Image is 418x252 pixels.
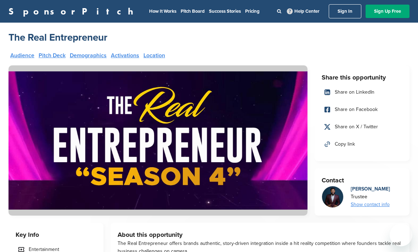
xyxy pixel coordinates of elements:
[322,137,402,152] a: Copy link
[351,185,390,193] div: [PERSON_NAME]
[322,175,402,185] h3: Contact
[118,230,402,240] h3: About this opportunity
[322,102,402,117] a: Share on Facebook
[70,53,107,58] a: Demographics
[209,8,241,14] a: Success Stories
[366,5,409,18] a: Sign Up Free
[245,8,260,14] a: Pricing
[329,4,361,18] a: Sign In
[390,224,412,246] iframe: Button to launch messaging window
[10,53,34,58] a: Audience
[351,193,390,201] div: Trustee
[322,119,402,134] a: Share on X / Twitter
[335,106,378,113] span: Share on Facebook
[351,201,390,209] div: Show contact info
[322,85,402,100] a: Share on LinkedIn
[322,72,402,82] h3: Share this opportunity
[286,7,321,16] a: Help Center
[9,65,307,216] img: Sponsorpitch &
[335,88,374,96] span: Share on LinkedIn
[143,53,165,58] a: Location
[39,53,66,58] a: Pitch Deck
[9,7,138,16] a: SponsorPitch
[9,31,107,44] a: The Real Entrepreneur
[149,8,176,14] a: How It Works
[322,186,343,218] img: Img 1081 3
[335,123,378,131] span: Share on X / Twitter
[111,53,139,58] a: Activations
[335,140,355,148] span: Copy link
[181,8,205,14] a: Pitch Board
[16,230,96,240] h3: Key Info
